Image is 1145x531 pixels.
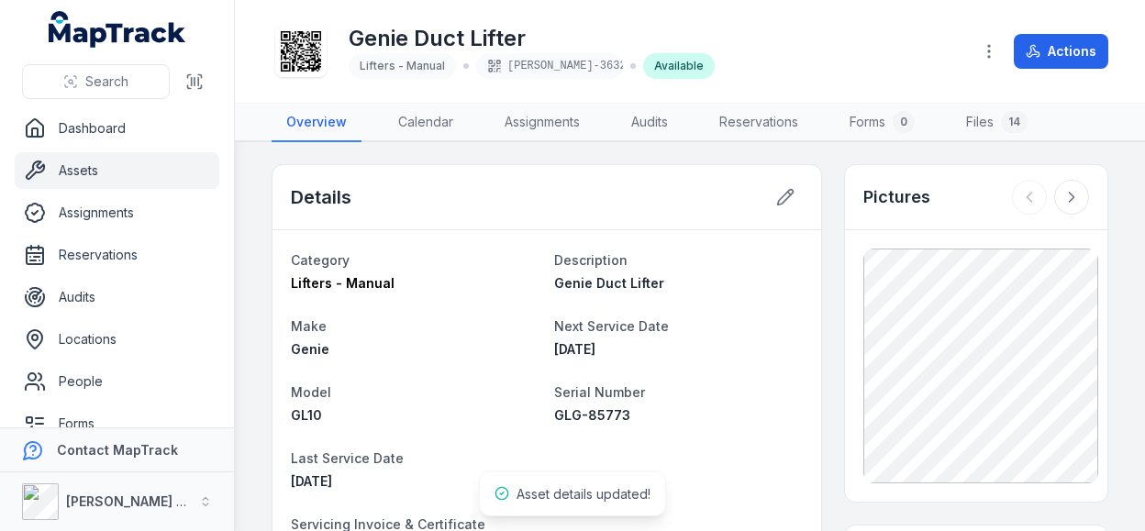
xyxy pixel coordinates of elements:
[291,407,322,423] span: GL10
[22,64,170,99] button: Search
[291,318,327,334] span: Make
[893,111,915,133] div: 0
[1001,111,1028,133] div: 14
[15,110,219,147] a: Dashboard
[554,318,669,334] span: Next Service Date
[291,473,332,489] span: [DATE]
[85,72,128,91] span: Search
[554,341,595,357] span: [DATE]
[291,384,331,400] span: Model
[15,279,219,315] a: Audits
[291,184,351,210] h2: Details
[384,104,468,142] a: Calendar
[643,53,715,79] div: Available
[291,473,332,489] time: 8/29/2025, 12:00:00 AM
[1014,34,1108,69] button: Actions
[554,252,628,268] span: Description
[291,450,404,466] span: Last Service Date
[554,341,595,357] time: 8/29/2026, 12:00:00 AM
[554,384,645,400] span: Serial Number
[49,11,186,48] a: MapTrack
[360,59,445,72] span: Lifters - Manual
[15,237,219,273] a: Reservations
[15,321,219,358] a: Locations
[476,53,623,79] div: [PERSON_NAME]-3632
[272,104,361,142] a: Overview
[66,493,194,509] strong: [PERSON_NAME] Air
[57,442,178,458] strong: Contact MapTrack
[705,104,813,142] a: Reservations
[15,363,219,400] a: People
[15,405,219,442] a: Forms
[490,104,595,142] a: Assignments
[554,407,630,423] span: GLG-85773
[835,104,929,142] a: Forms0
[951,104,1042,142] a: Files14
[617,104,683,142] a: Audits
[291,341,329,357] span: Genie
[863,184,930,210] h3: Pictures
[291,252,350,268] span: Category
[554,275,664,291] span: Genie Duct Lifter
[349,24,715,53] h1: Genie Duct Lifter
[15,152,219,189] a: Assets
[15,194,219,231] a: Assignments
[291,275,395,291] span: Lifters - Manual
